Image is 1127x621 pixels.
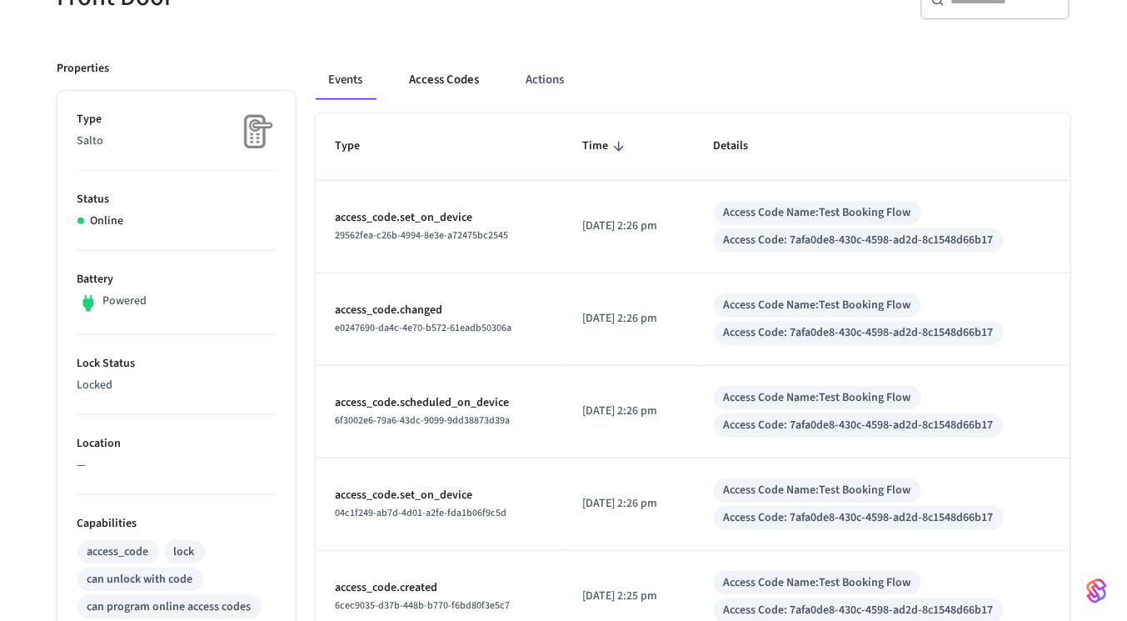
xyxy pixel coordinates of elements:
[336,487,543,504] p: access_code.set_on_device
[1087,578,1107,604] img: SeamLogoGradient.69752ec5.svg
[77,435,276,453] p: Location
[724,417,994,434] div: Access Code: 7afa0de8-430c-4598-ad2d-8c1548d66b17
[582,310,673,328] p: [DATE] 2:26 pm
[77,191,276,208] p: Status
[77,515,276,533] p: Capabilities
[336,321,512,335] span: e0247690-da4c-4e70-b572-61eadb50306a
[724,389,911,407] div: Access Code Name: Test Booking Flow
[77,457,276,474] p: —
[316,60,376,100] button: Events
[87,598,252,616] div: can program online access codes
[582,495,673,513] p: [DATE] 2:26 pm
[714,133,770,159] span: Details
[174,543,195,561] div: lock
[724,297,911,314] div: Access Code Name: Test Booking Flow
[336,228,509,243] span: 29562fea-c26b-4994-8e3e-a72475bc2545
[87,543,149,561] div: access_code
[336,579,543,597] p: access_code.created
[57,60,110,78] p: Properties
[77,133,276,150] p: Salto
[336,413,511,428] span: 6f3002e6-79a6-43dc-9099-9dd38873d39a
[724,482,911,499] div: Access Code Name: Test Booking Flow
[513,60,578,100] button: Actions
[102,293,147,310] p: Powered
[91,213,124,230] p: Online
[724,509,994,527] div: Access Code: 7afa0de8-430c-4598-ad2d-8c1548d66b17
[724,324,994,342] div: Access Code: 7afa0de8-430c-4598-ad2d-8c1548d66b17
[77,271,276,288] p: Battery
[336,394,543,412] p: access_code.scheduled_on_device
[336,133,382,159] span: Type
[234,111,276,153] img: Placeholder Lock Image
[396,60,493,100] button: Access Codes
[724,574,911,592] div: Access Code Name: Test Booking Flow
[87,571,193,588] div: can unlock with code
[336,302,543,319] p: access_code.changed
[77,111,276,128] p: Type
[336,209,543,227] p: access_code.set_on_device
[77,377,276,394] p: Locked
[316,60,1070,100] div: ant example
[336,598,511,613] span: 6cec9035-d37b-448b-b770-f6bd80f3e5c7
[336,506,507,520] span: 04c1f249-ab7d-4d01-a2fe-fda1b06f9c5d
[724,204,911,222] div: Access Code Name: Test Booking Flow
[724,602,994,619] div: Access Code: 7afa0de8-430c-4598-ad2d-8c1548d66b17
[77,355,276,373] p: Lock Status
[582,403,673,420] p: [DATE] 2:26 pm
[582,133,630,159] span: Time
[582,218,673,235] p: [DATE] 2:26 pm
[724,232,994,249] div: Access Code: 7afa0de8-430c-4598-ad2d-8c1548d66b17
[582,588,673,605] p: [DATE] 2:25 pm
